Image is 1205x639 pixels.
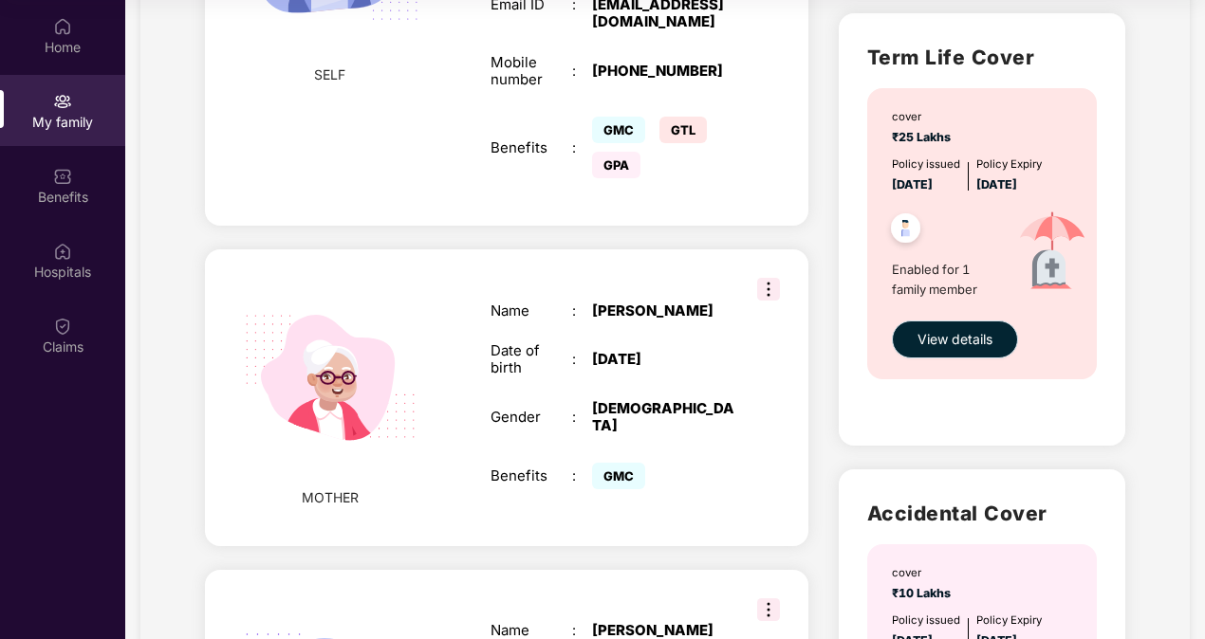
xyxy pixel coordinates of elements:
[572,302,592,319] div: :
[757,598,780,621] img: svg+xml;base64,PHN2ZyB3aWR0aD0iMzIiIGhlaWdodD0iMzIiIHZpZXdCb3g9IjAgMCAzMiAzMiIgZmlsbD0ibm9uZSIgeG...
[592,400,734,434] div: [DEMOGRAPHIC_DATA]
[892,177,933,192] span: [DATE]
[491,139,572,156] div: Benefits
[491,302,572,319] div: Name
[572,622,592,639] div: :
[892,156,960,173] div: Policy issued
[491,622,572,639] div: Name
[53,317,72,336] img: svg+xml;base64,PHN2ZyBpZD0iQ2xhaW0iIHhtbG5zPSJodHRwOi8vd3d3LnczLm9yZy8yMDAwL3N2ZyIgd2lkdGg9IjIwIi...
[867,42,1097,73] h2: Term Life Cover
[572,467,592,484] div: :
[592,351,734,368] div: [DATE]
[572,409,592,426] div: :
[882,208,929,254] img: svg+xml;base64,PHN2ZyB4bWxucz0iaHR0cDovL3d3dy53My5vcmcvMjAwMC9zdmciIHdpZHRoPSI0OC45NDMiIGhlaWdodD...
[592,463,645,489] span: GMC
[491,467,572,484] div: Benefits
[976,612,1042,630] div: Policy Expiry
[221,268,440,487] img: svg+xml;base64,PHN2ZyB4bWxucz0iaHR0cDovL3d3dy53My5vcmcvMjAwMC9zdmciIHdpZHRoPSIyMjQiIGhlaWdodD0iMT...
[491,342,572,376] div: Date of birth
[53,17,72,36] img: svg+xml;base64,PHN2ZyBpZD0iSG9tZSIgeG1sbnM9Imh0dHA6Ly93d3cudzMub3JnLzIwMDAvc3ZnIiB3aWR0aD0iMjAiIG...
[592,302,734,319] div: [PERSON_NAME]
[314,64,345,85] span: SELF
[592,152,640,178] span: GPA
[892,320,1018,358] button: View details
[892,565,956,582] div: cover
[867,498,1097,529] h2: Accidental Cover
[892,130,956,144] span: ₹25 Lakhs
[302,487,359,508] span: MOTHER
[892,586,956,600] span: ₹10 Lakhs
[999,194,1105,310] img: icon
[592,622,734,639] div: [PERSON_NAME]
[592,117,645,143] span: GMC
[976,156,1042,173] div: Policy Expiry
[892,612,960,630] div: Policy issued
[757,278,780,301] img: svg+xml;base64,PHN2ZyB3aWR0aD0iMzIiIGhlaWdodD0iMzIiIHZpZXdCb3g9IjAgMCAzMiAzMiIgZmlsbD0ibm9uZSIgeG...
[892,260,999,299] span: Enabled for 1 family member
[572,351,592,368] div: :
[892,109,956,126] div: cover
[491,409,572,426] div: Gender
[918,329,992,350] span: View details
[53,167,72,186] img: svg+xml;base64,PHN2ZyBpZD0iQmVuZWZpdHMiIHhtbG5zPSJodHRwOi8vd3d3LnczLm9yZy8yMDAwL3N2ZyIgd2lkdGg9Ij...
[53,242,72,261] img: svg+xml;base64,PHN2ZyBpZD0iSG9zcGl0YWxzIiB4bWxucz0iaHR0cDovL3d3dy53My5vcmcvMjAwMC9zdmciIHdpZHRoPS...
[592,63,734,80] div: [PHONE_NUMBER]
[53,92,72,111] img: svg+xml;base64,PHN2ZyB3aWR0aD0iMjAiIGhlaWdodD0iMjAiIHZpZXdCb3g9IjAgMCAyMCAyMCIgZmlsbD0ibm9uZSIgeG...
[572,139,592,156] div: :
[572,63,592,80] div: :
[976,177,1017,192] span: [DATE]
[491,54,572,88] div: Mobile number
[659,117,707,143] span: GTL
